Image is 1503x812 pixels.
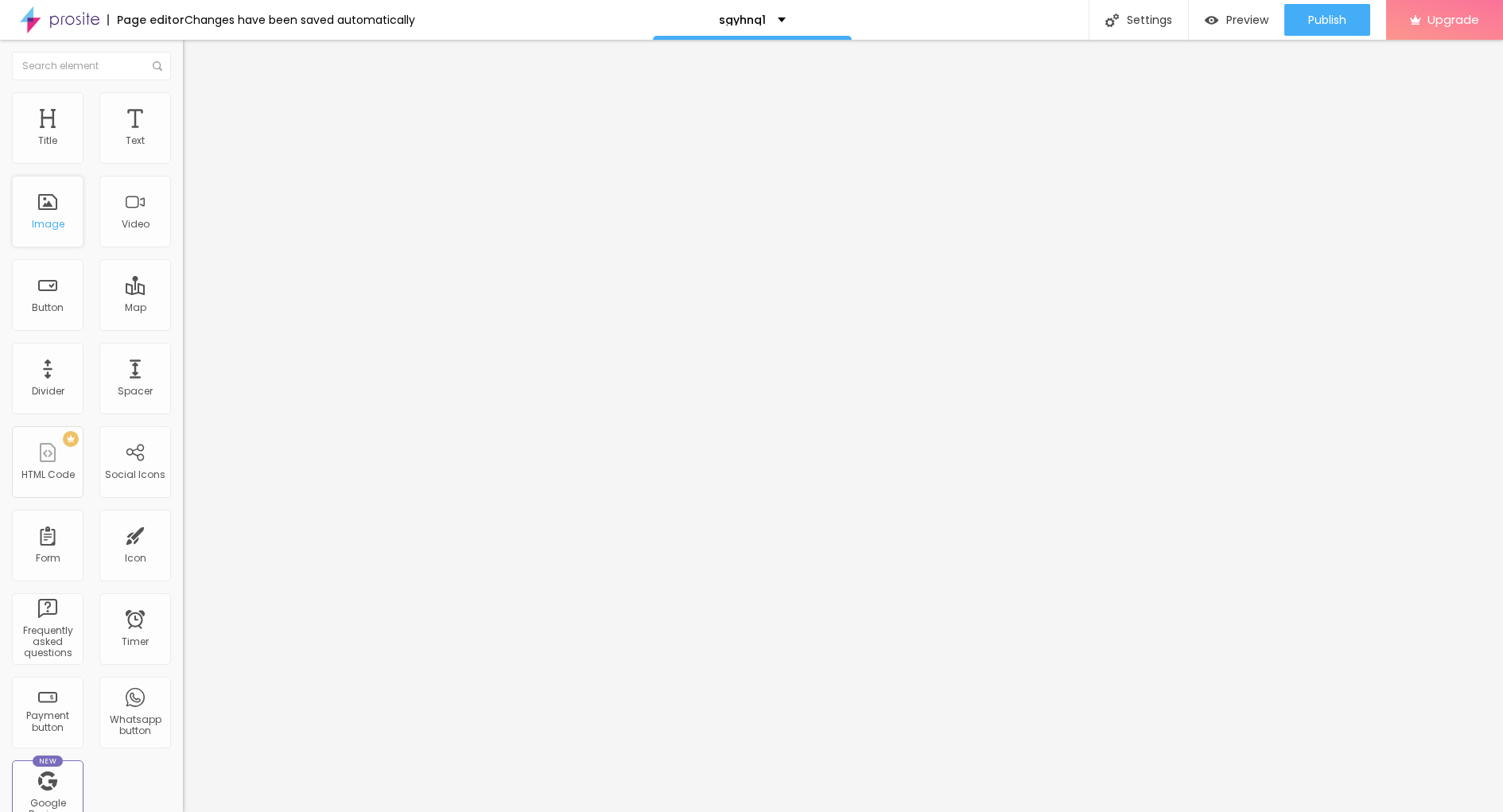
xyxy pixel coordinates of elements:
div: Map [125,302,146,313]
div: New [33,756,63,767]
div: Timer [122,636,149,647]
div: Button [32,302,64,313]
img: Icone [1105,14,1119,27]
span: Publish [1308,14,1346,26]
div: HTML Code [21,469,75,480]
input: Search element [12,52,171,80]
p: sgyhnq1 [719,14,766,25]
div: Changes have been saved automatically [184,14,415,25]
button: Preview [1189,4,1284,36]
div: Social Icons [105,469,165,480]
div: Icon [125,553,146,564]
div: Image [32,219,64,230]
div: Divider [32,386,64,397]
img: Icone [153,61,162,71]
div: Title [38,135,57,146]
img: view-1.svg [1205,14,1218,27]
span: Preview [1226,14,1268,26]
div: Page editor [107,14,184,25]
div: Spacer [118,386,153,397]
iframe: Editor [183,40,1503,812]
span: Upgrade [1427,13,1479,26]
div: Whatsapp button [103,714,166,737]
button: Publish [1284,4,1370,36]
div: Text [126,135,145,146]
div: Payment button [16,710,79,733]
div: Form [36,553,60,564]
div: Video [122,219,150,230]
div: Frequently asked questions [16,625,79,659]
